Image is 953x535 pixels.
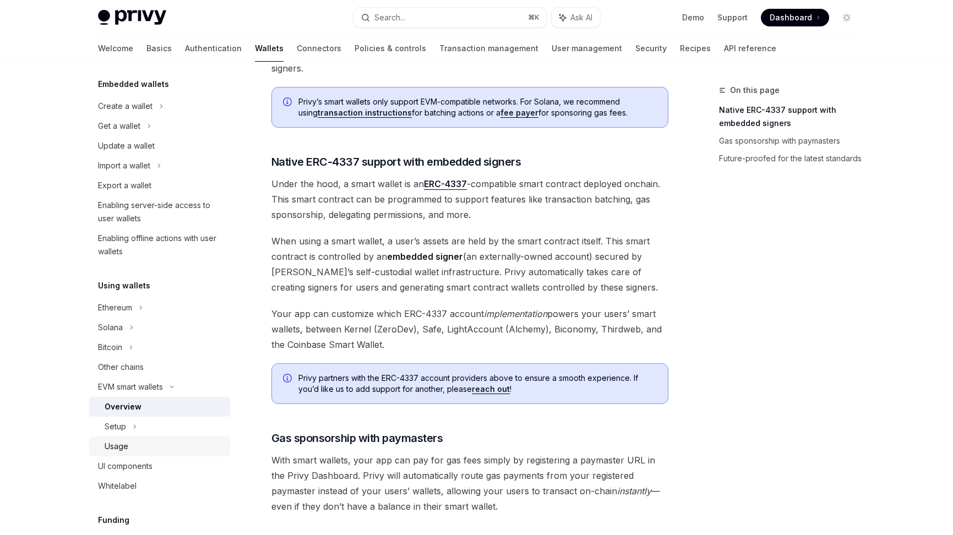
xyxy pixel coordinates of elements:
a: Usage [89,436,230,456]
a: ERC-4337 [424,178,467,190]
a: Native ERC-4337 support with embedded signers [719,101,864,132]
a: Basics [146,35,172,62]
span: Dashboard [770,12,812,23]
span: Privy’s smart wallets only support EVM-compatible networks. For Solana, we recommend using for ba... [298,96,657,118]
span: On this page [730,84,780,97]
span: Native ERC-4337 support with embedded signers [271,154,521,170]
a: reach out [472,384,510,394]
a: Dashboard [761,9,829,26]
span: Privy partners with the ERC-4337 account providers above to ensure a smooth experience. If you’d ... [298,373,657,395]
h5: Funding [98,514,129,527]
a: Export a wallet [89,176,230,195]
div: UI components [98,460,153,473]
a: Connectors [297,35,341,62]
div: Enabling offline actions with user wallets [98,232,224,258]
div: Update a wallet [98,139,155,152]
div: Solana [98,321,123,334]
img: light logo [98,10,166,25]
a: Demo [682,12,704,23]
div: Import a wallet [98,159,150,172]
a: User management [552,35,622,62]
a: transaction instructions [318,108,412,118]
div: Usage [105,440,128,453]
a: Policies & controls [355,35,426,62]
a: Welcome [98,35,133,62]
div: EVM smart wallets [98,380,163,394]
button: Ask AI [552,8,600,28]
a: Future-proofed for the latest standards [719,150,864,167]
div: Overview [105,400,141,413]
button: Toggle dark mode [838,9,856,26]
div: Search... [374,11,405,24]
a: Security [635,35,667,62]
div: Export a wallet [98,179,151,192]
button: Search...⌘K [353,8,546,28]
span: Under the hood, a smart wallet is an -compatible smart contract deployed onchain. This smart cont... [271,176,668,222]
svg: Info [283,97,294,108]
a: Whitelabel [89,476,230,496]
a: Enabling offline actions with user wallets [89,228,230,261]
a: Update a wallet [89,136,230,156]
div: Setup [105,420,126,433]
h5: Using wallets [98,279,150,292]
div: Create a wallet [98,100,153,113]
span: With smart wallets, your app can pay for gas fees simply by registering a paymaster URL in the Pr... [271,452,668,514]
div: Get a wallet [98,119,140,133]
a: Recipes [680,35,711,62]
h5: Embedded wallets [98,78,169,91]
svg: Info [283,374,294,385]
a: fee payer [500,108,538,118]
div: Whitelabel [98,479,137,493]
a: Support [717,12,748,23]
a: Enabling server-side access to user wallets [89,195,230,228]
a: UI components [89,456,230,476]
div: Bitcoin [98,341,122,354]
div: Other chains [98,361,144,374]
em: instantly [617,485,651,496]
span: Gas sponsorship with paymasters [271,430,443,446]
em: implementation [484,308,547,319]
a: API reference [724,35,776,62]
a: Gas sponsorship with paymasters [719,132,864,150]
a: Other chains [89,357,230,377]
span: Ask AI [570,12,592,23]
a: Authentication [185,35,242,62]
a: Overview [89,397,230,417]
a: Transaction management [439,35,538,62]
a: Wallets [255,35,284,62]
span: Your app can customize which ERC-4337 account powers your users’ smart wallets, between Kernel (Z... [271,306,668,352]
span: When using a smart wallet, a user’s assets are held by the smart contract itself. This smart cont... [271,233,668,295]
strong: embedded signer [387,251,463,262]
div: Enabling server-side access to user wallets [98,199,224,225]
div: Ethereum [98,301,132,314]
span: ⌘ K [528,13,540,22]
